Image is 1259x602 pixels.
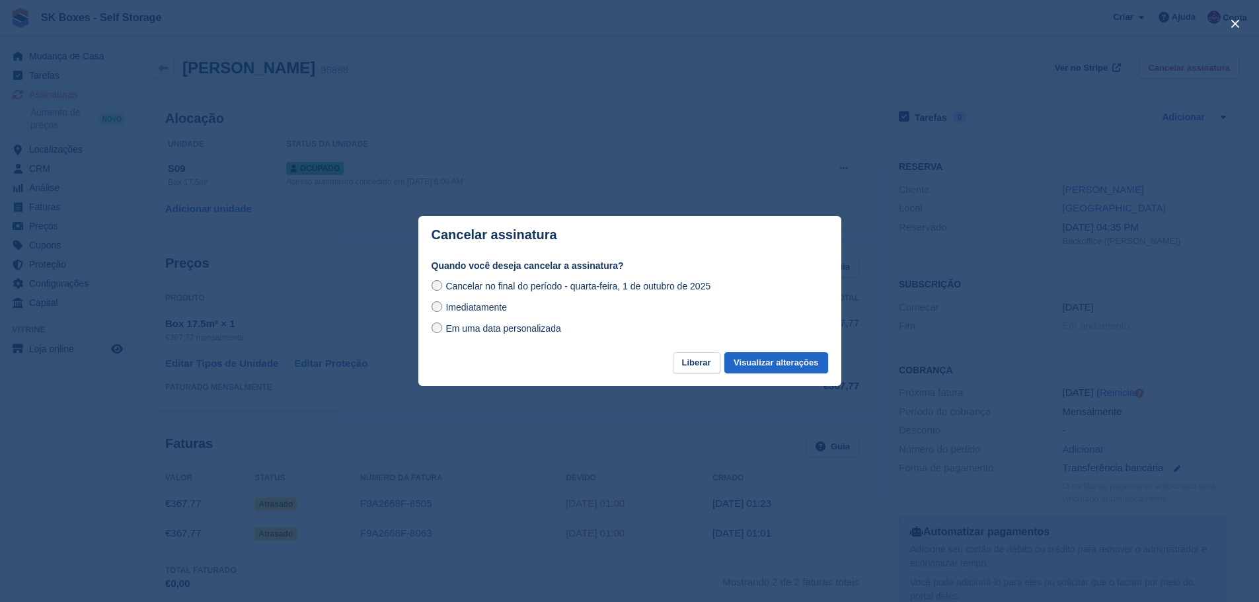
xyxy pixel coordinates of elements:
span: Em uma data personalizada [445,323,560,334]
button: Visualizar alterações [724,352,827,374]
p: Cancelar assinatura [432,227,557,243]
label: Quando você deseja cancelar a assinatura? [432,259,828,273]
span: Imediatamente [445,302,507,313]
input: Imediatamente [432,301,442,312]
button: Liberar [673,352,720,374]
span: Cancelar no final do período - quarta-feira, 1 de outubro de 2025 [445,281,710,291]
input: Cancelar no final do período - quarta-feira, 1 de outubro de 2025 [432,280,442,291]
input: Em uma data personalizada [432,322,442,333]
button: close [1225,13,1246,34]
